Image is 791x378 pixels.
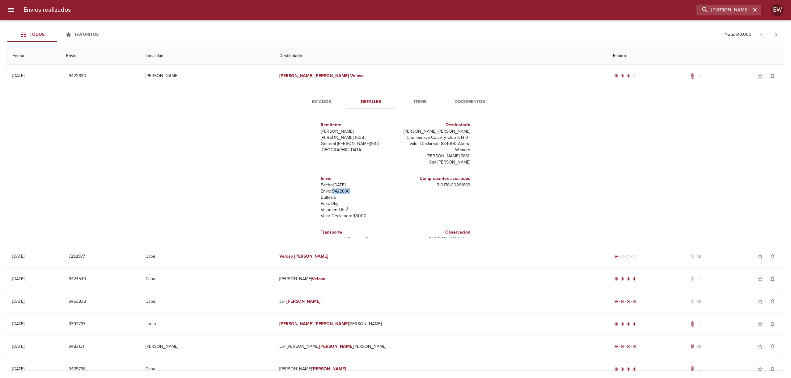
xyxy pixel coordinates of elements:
[633,255,637,258] span: radio_button_unchecked
[620,277,624,281] span: radio_button_checked
[350,73,364,78] em: Veloso
[321,188,393,194] p: Envío: 9422630
[614,345,618,348] span: radio_button_checked
[66,341,87,352] button: 9483131
[66,296,88,307] button: 9463838
[620,367,624,371] span: radio_button_checked
[141,245,274,268] td: Caba
[766,250,779,263] button: Activar notificaciones
[769,276,776,282] span: notifications_none
[319,344,353,349] em: [PERSON_NAME]
[696,366,702,372] span: No tiene pedido asociado
[286,299,321,304] em: [PERSON_NAME]
[757,298,763,305] span: star_border
[398,175,470,182] h6: Comprobantes asociados
[620,74,624,78] span: radio_button_checked
[75,32,99,37] span: Favoritos
[312,276,325,281] em: Veloso
[315,321,349,326] em: [PERSON_NAME]
[613,298,638,305] div: Entregado
[141,313,274,335] td: Junin
[449,98,491,106] span: Documentos
[769,27,784,42] span: Pagina siguiente
[321,128,393,135] p: [PERSON_NAME]
[690,298,696,305] span: No tiene documentos adjuntos
[754,273,766,285] button: Agregar a favoritos
[766,295,779,308] button: Activar notificaciones
[69,365,86,373] span: 9465788
[614,322,618,326] span: radio_button_checked
[69,298,86,305] span: 9463838
[321,182,393,188] p: Fecha: [DATE]
[690,366,696,372] span: Tiene documentos adjuntos
[725,31,751,38] p: 1 - 25 de 10.000
[4,2,19,17] button: menu
[294,254,328,259] em: [PERSON_NAME]
[398,128,470,135] p: [PERSON_NAME] [PERSON_NAME]
[297,94,494,109] div: Tabs detalle de guia
[30,32,44,37] span: Todos
[754,250,766,263] button: Agregar a favoritos
[627,300,630,303] span: radio_button_checked
[66,363,88,375] button: 9465788
[398,159,470,165] p: San [PERSON_NAME]
[312,366,346,372] em: [PERSON_NAME]
[620,345,624,348] span: radio_button_checked
[69,320,85,328] span: 9392797
[690,253,696,260] span: No tiene documentos adjuntos
[754,318,766,330] button: Agregar a favoritos
[398,182,470,188] p: R - 0178 - 00261663
[141,268,274,290] td: Caba
[696,253,702,260] span: No tiene pedido asociado
[766,70,779,82] button: Activar notificaciones
[757,276,763,282] span: star_border
[613,276,638,282] div: Entregado
[696,298,702,305] span: No tiene pedido asociado
[69,253,85,260] span: 7292977
[614,300,618,303] span: radio_button_checked
[690,276,696,282] span: No tiene documentos adjuntos
[613,366,638,372] div: Entregado
[274,313,608,335] td: [PERSON_NAME]
[690,343,696,350] span: Tiene documentos adjuntos
[613,253,638,260] div: Generado
[279,254,293,259] em: Veloso
[608,47,784,65] th: Estado
[321,229,393,236] h6: Transporte
[321,194,393,201] p: Bultos: 5
[398,122,470,128] h6: Destinatario
[696,321,702,327] span: No tiene pedido asociado
[614,255,618,258] span: radio_button_checked
[627,74,630,78] span: radio_button_checked
[696,5,751,15] input: buscar
[754,363,766,375] button: Agregar a favoritos
[620,300,624,303] span: radio_button_checked
[754,31,769,37] span: Pagina anterior
[627,322,630,326] span: radio_button_checked
[66,70,89,82] button: 9422630
[274,47,608,65] th: Destinatario
[7,47,61,65] th: Fecha
[12,73,24,78] div: [DATE]
[627,367,630,371] span: radio_button_checked
[757,321,763,327] span: star_border
[769,321,776,327] span: notifications_none
[766,340,779,353] button: Activar notificaciones
[12,344,24,349] div: [DATE]
[627,277,630,281] span: radio_button_checked
[757,253,763,260] span: star_border
[300,98,342,106] span: Estados
[690,73,696,79] span: Tiene documentos adjuntos
[614,277,618,281] span: radio_button_checked
[766,363,779,375] button: Activar notificaciones
[321,135,393,141] p: [PERSON_NAME] 1608 ,
[757,366,763,372] span: star_border
[613,73,638,79] div: En viaje
[274,268,608,290] td: [PERSON_NAME]
[696,73,702,79] span: No tiene pedido asociado
[398,135,470,153] p: Chumamaya Country Club S N 0 , Valor Declarado $34000 Abona Wamaro
[754,295,766,308] button: Agregar a favoritos
[633,322,637,326] span: radio_button_checked
[696,276,702,282] span: No tiene pedido asociado
[627,345,630,348] span: radio_button_checked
